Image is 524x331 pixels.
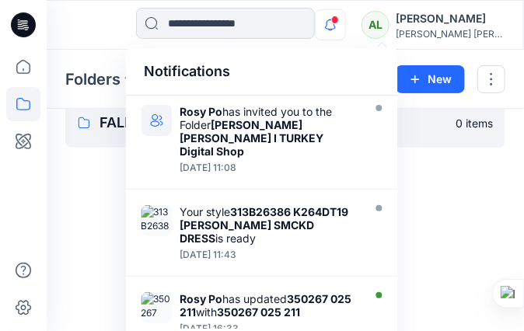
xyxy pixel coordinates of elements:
div: AL [362,11,390,39]
div: [PERSON_NAME] [396,9,505,28]
img: 350267 025 211 [141,292,173,323]
strong: [PERSON_NAME] [PERSON_NAME] I TURKEY Digital Shop [180,118,324,158]
div: Thursday, October 09, 2025 11:43 [180,249,359,260]
p: FALL 2025 [100,112,446,134]
div: Notifications [126,48,398,96]
strong: Rosy Po [180,292,223,305]
strong: 350267 025 211 [218,305,301,319]
img: 313B26386 K264DT19 MK RUFF SMCKD DRESS [141,205,173,236]
div: Your style is ready [180,205,359,245]
a: FALL 20250 items [65,98,505,148]
strong: Rosy Po [180,105,223,118]
p: 0 items [456,115,493,131]
a: Folders [65,68,121,90]
strong: 313B26386 K264DT19 [PERSON_NAME] SMCKD DRESS [180,205,349,245]
img: Ralph Lauren I TURKEY Digital Shop [141,105,173,136]
div: has invited you to the Folder [180,105,359,158]
div: [PERSON_NAME] [PERSON_NAME] [396,28,505,40]
div: has updated with [180,292,359,319]
button: New [396,65,465,93]
div: Friday, October 10, 2025 11:08 [180,162,359,173]
strong: 350267 025 211 [180,292,352,319]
